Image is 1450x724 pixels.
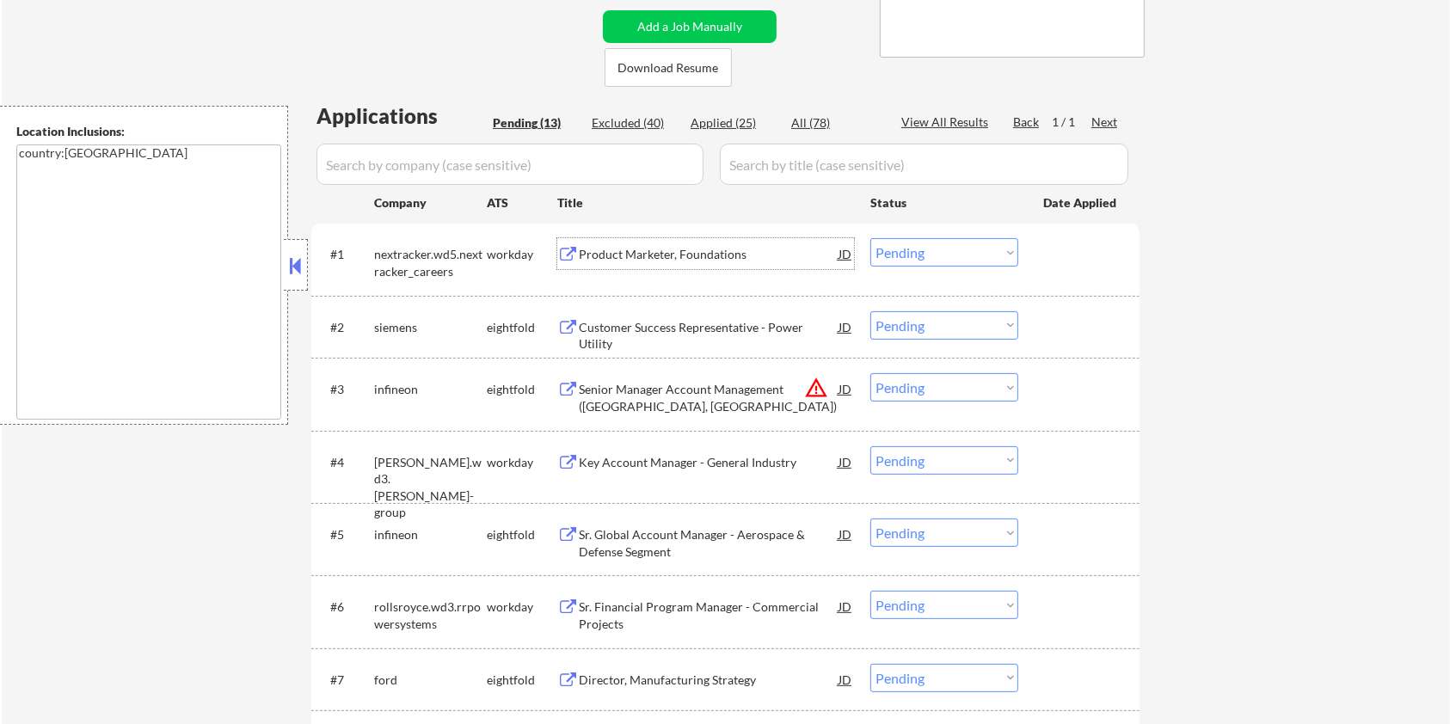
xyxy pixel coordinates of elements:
div: #7 [330,672,360,689]
div: Applied (25) [691,114,777,132]
div: JD [837,664,854,695]
div: #3 [330,381,360,398]
div: workday [487,598,557,616]
div: Back [1013,114,1041,131]
div: JD [837,446,854,477]
div: Director, Manufacturing Strategy [579,672,839,689]
div: All (78) [791,114,877,132]
button: Add a Job Manually [603,10,777,43]
div: infineon [374,526,487,543]
div: JD [837,591,854,622]
div: #6 [330,598,360,616]
div: JD [837,311,854,342]
div: workday [487,454,557,471]
div: #1 [330,246,360,263]
div: siemens [374,319,487,336]
div: rollsroyce.wd3.rrpowersystems [374,598,487,632]
div: ATS [487,194,557,212]
div: nextracker.wd5.nextracker_careers [374,246,487,279]
div: #4 [330,454,360,471]
div: ford [374,672,487,689]
div: Customer Success Representative - Power Utility [579,319,839,353]
div: JD [837,518,854,549]
div: View All Results [901,114,993,131]
div: Key Account Manager - General Industry [579,454,839,471]
div: eightfold [487,381,557,398]
div: Senior Manager Account Management ([GEOGRAPHIC_DATA], [GEOGRAPHIC_DATA]) [579,381,839,414]
div: [PERSON_NAME].wd3.[PERSON_NAME]-group [374,454,487,521]
div: Next [1091,114,1119,131]
div: Title [557,194,854,212]
div: #2 [330,319,360,336]
div: eightfold [487,672,557,689]
div: Product Marketer, Foundations [579,246,839,263]
div: JD [837,238,854,269]
button: Download Resume [605,48,732,87]
div: Applications [316,106,487,126]
div: 1 / 1 [1052,114,1091,131]
div: Location Inclusions: [16,123,281,140]
div: Company [374,194,487,212]
div: Status [870,187,1018,218]
button: warning_amber [804,376,828,400]
div: Date Applied [1043,194,1119,212]
div: Sr. Global Account Manager - Aerospace & Defense Segment [579,526,839,560]
div: Excluded (40) [592,114,678,132]
div: workday [487,246,557,263]
div: infineon [374,381,487,398]
div: Sr. Financial Program Manager - Commercial Projects [579,598,839,632]
input: Search by title (case sensitive) [720,144,1128,185]
input: Search by company (case sensitive) [316,144,703,185]
div: JD [837,373,854,404]
div: #5 [330,526,360,543]
div: eightfold [487,526,557,543]
div: eightfold [487,319,557,336]
div: Pending (13) [493,114,579,132]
